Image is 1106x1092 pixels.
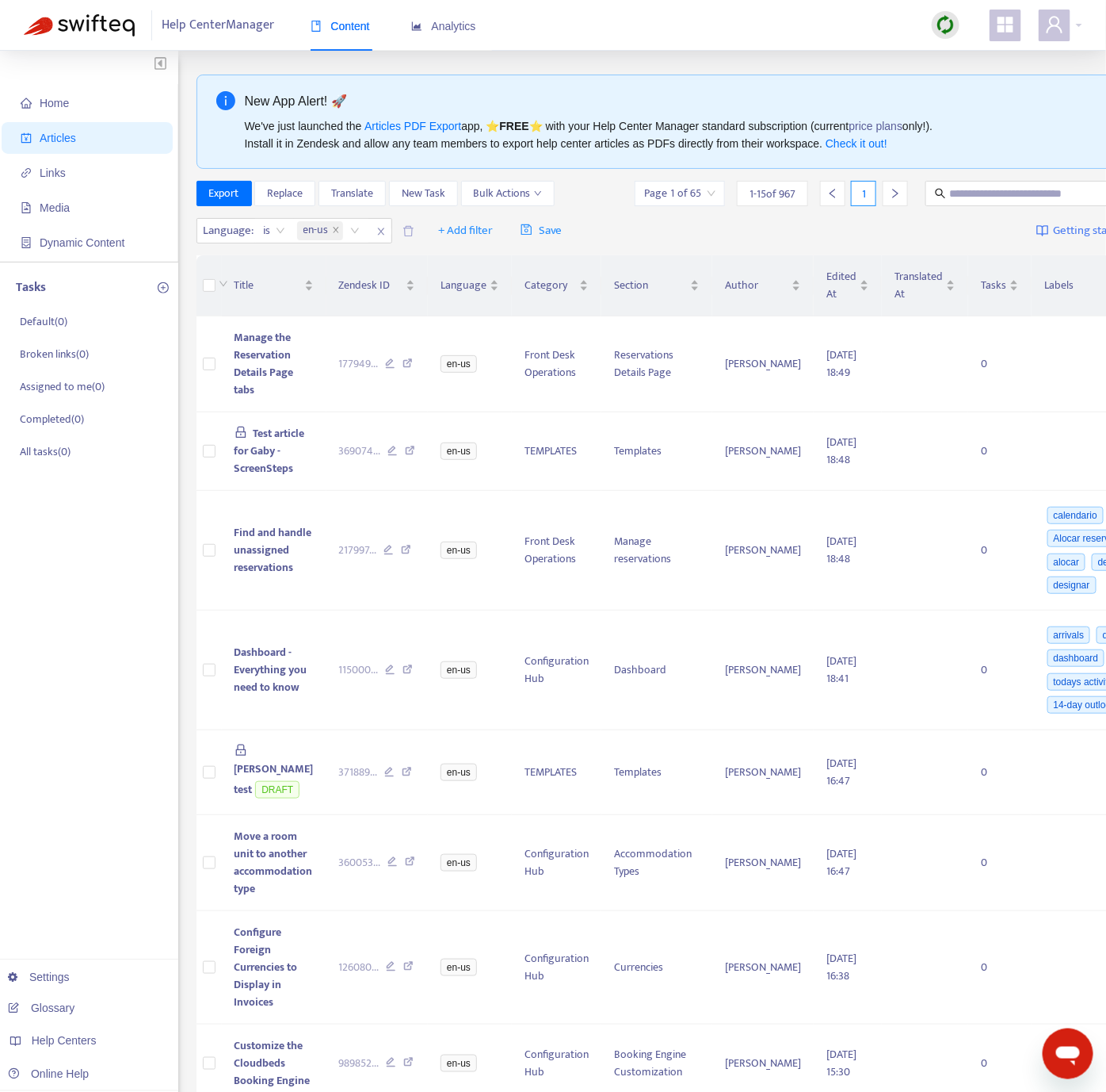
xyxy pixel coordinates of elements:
td: Configuration Hub [512,815,601,911]
span: Section [614,277,687,294]
span: Dashboard - Everything you need to know [235,643,307,696]
p: Assigned to me ( 0 ) [20,378,105,395]
span: left [827,188,838,199]
button: New Task [389,181,458,206]
span: arrivals [1047,626,1091,644]
span: en-us [440,355,477,373]
img: Swifteq [24,14,135,36]
th: Language [428,255,512,316]
td: [PERSON_NAME] [712,412,814,491]
span: 371889 ... [339,764,378,781]
span: [PERSON_NAME] test [235,760,314,799]
span: Dynamic Content [40,236,124,249]
span: close [371,222,391,241]
span: delete [402,225,414,237]
span: 177949 ... [339,355,379,373]
span: right [890,188,901,199]
span: lock [235,426,247,439]
span: account-book [21,132,32,144]
span: 126080 ... [339,959,379,976]
span: New Task [402,185,445,202]
th: Category [512,255,601,316]
span: Move a room unit to another accommodation type [235,827,313,898]
span: 360053 ... [339,854,381,872]
span: [DATE] 16:47 [826,754,856,790]
span: Articles [40,132,76,144]
span: alocar [1047,554,1086,571]
span: en-us [440,959,477,976]
th: Tasks [968,255,1032,316]
span: [DATE] 18:48 [826,532,856,568]
p: Completed ( 0 ) [20,411,84,427]
span: + Add filter [438,221,493,240]
span: 369074 ... [339,443,381,460]
td: 0 [968,730,1032,815]
span: Category [524,277,576,294]
td: Accommodation Types [601,815,712,911]
span: [DATE] 16:38 [826,949,856,985]
td: Reservations Details Page [601,316,712,412]
span: user [1045,15,1064,34]
td: [PERSON_NAME] [712,730,814,815]
td: Configuration Hub [512,911,601,1025]
span: dashboard [1047,649,1105,667]
th: Translated At [882,255,968,316]
span: Test article for Gaby - ScreenSteps [235,424,305,477]
span: save [521,224,532,236]
td: TEMPLATES [512,730,601,815]
span: Zendesk ID [339,277,403,294]
span: Media [40,201,70,214]
td: [PERSON_NAME] [712,316,814,412]
button: Replace [254,181,315,206]
span: [DATE] 18:49 [826,346,856,381]
td: Currencies [601,911,712,1025]
td: 0 [968,316,1032,412]
td: Dashboard [601,611,712,730]
a: Glossary [8,1002,74,1014]
span: close [332,226,340,236]
td: [PERSON_NAME] [712,611,814,730]
iframe: Button to launch messaging window [1043,1029,1093,1079]
span: en-us [440,661,477,679]
img: image-link [1036,224,1049,237]
td: 0 [968,911,1032,1025]
button: + Add filter [426,218,505,243]
span: en-us [303,221,329,240]
span: Find and handle unassigned reservations [235,523,312,577]
span: [DATE] 16:47 [826,845,856,880]
span: en-us [440,443,477,460]
th: Section [601,255,712,316]
span: area-chart [411,21,422,32]
span: 1 - 15 of 967 [749,186,795,202]
img: sync.dc5367851b00ba804db3.png [936,15,955,35]
p: All tasks ( 0 ) [20,443,71,460]
span: designar [1047,577,1096,594]
span: appstore [996,15,1015,34]
button: saveSave [509,218,574,243]
span: container [21,237,32,248]
button: Translate [318,181,386,206]
span: Save [521,221,563,240]
td: Templates [601,412,712,491]
th: Zendesk ID [326,255,429,316]
b: FREE [499,120,528,132]
td: TEMPLATES [512,412,601,491]
span: Help Centers [32,1034,97,1047]
a: Check it out! [826,137,887,150]
span: is [264,219,285,243]
span: Replace [267,185,303,202]
span: Tasks [981,277,1006,294]
span: Customize the Cloudbeds Booking Engine [235,1036,311,1090]
span: link [21,167,32,178]
td: Templates [601,730,712,815]
span: down [219,279,228,289]
td: 0 [968,412,1032,491]
span: Language : [197,219,257,243]
span: en-us [440,1055,477,1072]
span: plus-circle [158,282,169,293]
td: Front Desk Operations [512,491,601,611]
span: [DATE] 15:30 [826,1045,856,1081]
span: Export [209,185,239,202]
span: home [21,98,32,109]
span: en-us [440,764,477,781]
